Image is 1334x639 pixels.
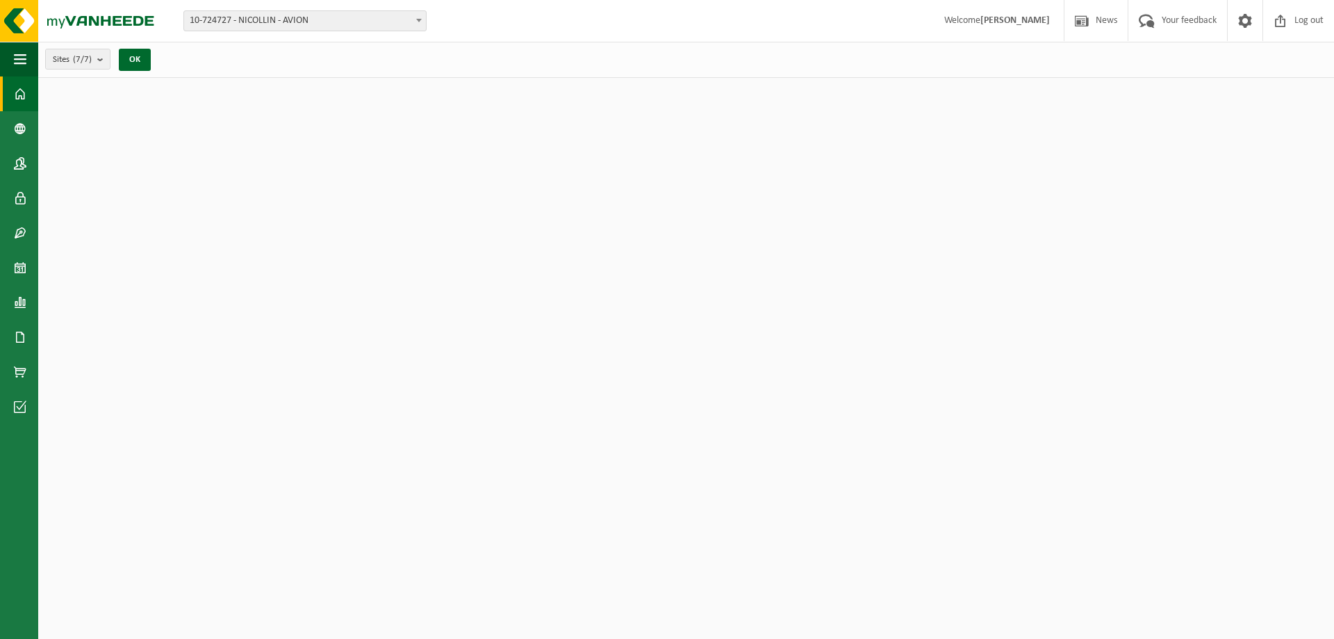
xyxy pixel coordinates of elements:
[119,49,151,71] button: OK
[184,11,426,31] span: 10-724727 - NICOLLIN - AVION
[45,49,110,70] button: Sites(7/7)
[980,15,1050,26] strong: [PERSON_NAME]
[53,49,92,70] span: Sites
[183,10,427,31] span: 10-724727 - NICOLLIN - AVION
[73,55,92,64] count: (7/7)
